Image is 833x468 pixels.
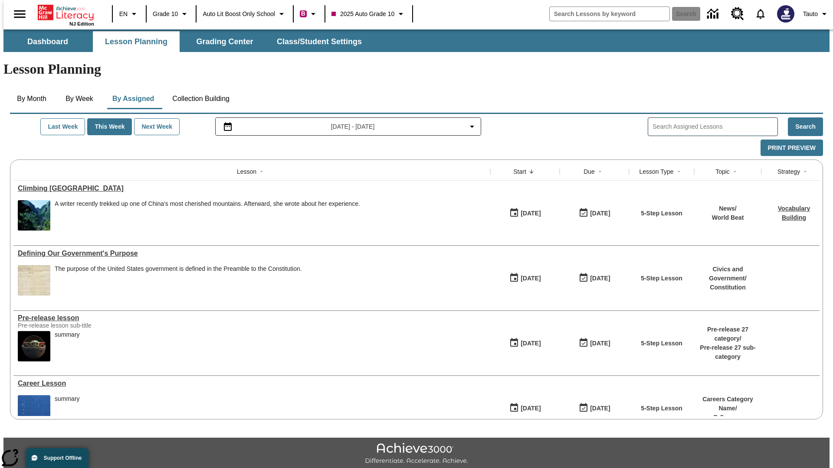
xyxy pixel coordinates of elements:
[467,121,477,132] svg: Collapse Date Range Filter
[712,213,744,222] p: World Beat
[10,88,53,109] button: By Month
[7,1,33,27] button: Open side menu
[331,10,394,19] span: 2025 Auto Grade 10
[590,403,610,414] div: [DATE]
[69,21,94,26] span: NJ Edition
[38,4,94,21] a: Home
[277,37,362,47] span: Class/Student Settings
[590,273,610,284] div: [DATE]
[4,31,91,52] button: Dashboard
[55,331,80,361] div: summary
[726,2,749,26] a: Resource Center, Will open in new tab
[506,270,544,286] button: 07/01/25: First time the lesson was available
[55,265,302,273] div: The purpose of the United States government is defined in the Preamble to the Constitution.
[521,273,541,284] div: [DATE]
[55,265,302,296] div: The purpose of the United States government is defined in the Preamble to the Constitution.
[788,117,823,136] button: Search
[641,274,682,283] p: 5-Step Lesson
[772,3,800,25] button: Select a new avatar
[3,31,370,52] div: SubNavbar
[237,167,256,176] div: Lesson
[55,200,360,231] div: A writer recently trekked up one of China's most cherished mountains. Afterward, she wrote about ...
[800,6,833,22] button: Profile/Settings
[521,208,541,219] div: [DATE]
[105,37,167,47] span: Lesson Planning
[715,167,730,176] div: Topic
[27,37,68,47] span: Dashboard
[641,404,682,413] p: 5-Step Lesson
[55,395,80,426] div: summary
[18,314,486,322] div: Pre-release lesson
[513,167,526,176] div: Start
[712,204,744,213] p: News /
[699,325,757,343] p: Pre-release 27 category /
[18,200,50,231] img: 6000 stone steps to climb Mount Tai in Chinese countryside
[702,2,726,26] a: Data Center
[87,118,132,135] button: This Week
[3,61,830,77] h1: Lesson Planning
[219,121,478,132] button: Select the date range menu item
[301,8,305,19] span: B
[328,6,410,22] button: Class: 2025 Auto Grade 10, Select your class
[38,3,94,26] div: Home
[761,140,823,156] button: Print Preview
[18,380,486,387] div: Career Lesson
[595,166,605,177] button: Sort
[18,322,148,329] div: Pre-release lesson sub-title
[576,400,613,416] button: 01/17/26: Last day the lesson can be accessed
[181,31,268,52] button: Grading Center
[18,314,486,322] a: Pre-release lesson, Lessons
[365,443,468,465] img: Achieve3000 Differentiate Accelerate Achieve
[526,166,537,177] button: Sort
[699,283,757,292] p: Constitution
[55,395,80,403] div: summary
[584,167,595,176] div: Due
[550,7,669,21] input: search field
[699,343,757,361] p: Pre-release 27 sub-category
[506,335,544,351] button: 01/22/25: First time the lesson was available
[777,167,800,176] div: Strategy
[199,6,290,22] button: School: Auto Lit Boost only School, Select your school
[331,122,375,131] span: [DATE] - [DATE]
[153,10,178,19] span: Grade 10
[55,200,360,208] div: A writer recently trekked up one of China's most cherished mountains. Afterward, she wrote about ...
[18,331,50,361] img: hero alt text
[203,10,275,19] span: Auto Lit Boost only School
[165,88,236,109] button: Collection Building
[749,3,772,25] a: Notifications
[93,31,180,52] button: Lesson Planning
[196,37,253,47] span: Grading Center
[134,118,180,135] button: Next Week
[521,338,541,349] div: [DATE]
[105,88,161,109] button: By Assigned
[576,335,613,351] button: 01/25/26: Last day the lesson can be accessed
[506,400,544,416] button: 01/13/25: First time the lesson was available
[803,10,818,19] span: Tauto
[3,29,830,52] div: SubNavbar
[18,250,486,257] a: Defining Our Government's Purpose, Lessons
[58,88,101,109] button: By Week
[800,166,810,177] button: Sort
[699,265,757,283] p: Civics and Government /
[18,265,50,296] img: This historic document written in calligraphic script on aged parchment, is the Preamble of the C...
[44,455,82,461] span: Support Offline
[506,205,544,221] button: 07/22/25: First time the lesson was available
[778,205,810,221] a: Vocabulary Building
[256,166,267,177] button: Sort
[639,167,673,176] div: Lesson Type
[674,166,684,177] button: Sort
[641,209,682,218] p: 5-Step Lesson
[55,331,80,338] div: summary
[699,413,757,422] p: B Careers
[296,6,322,22] button: Boost Class color is violet red. Change class color
[576,270,613,286] button: 03/31/26: Last day the lesson can be accessed
[18,395,50,426] img: fish
[18,185,486,192] a: Climbing Mount Tai, Lessons
[641,339,682,348] p: 5-Step Lesson
[576,205,613,221] button: 06/30/26: Last day the lesson can be accessed
[730,166,740,177] button: Sort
